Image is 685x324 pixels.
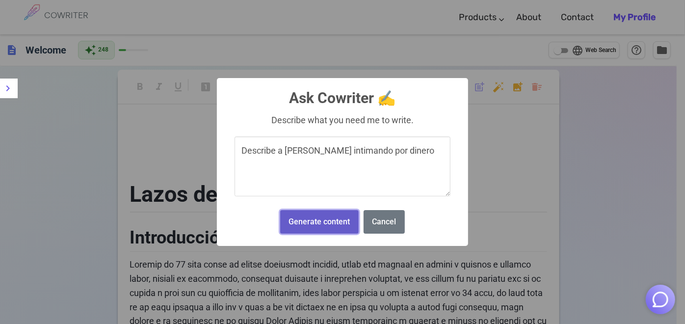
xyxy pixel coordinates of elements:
button: Generate content [280,210,359,234]
h2: Ask Cowriter ✍️ [217,78,468,106]
div: Describe what you need me to write. [231,115,454,125]
img: Close chat [651,290,670,309]
button: Cancel [364,210,405,234]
